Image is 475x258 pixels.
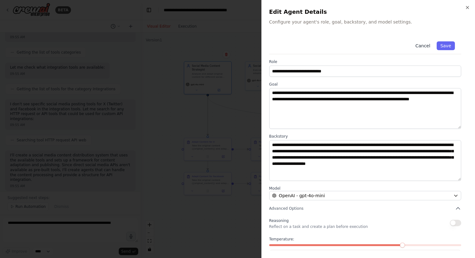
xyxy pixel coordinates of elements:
label: Goal [269,82,461,87]
p: Reflect on a task and create a plan before execution [269,224,368,229]
label: Backstory [269,134,461,139]
span: Advanced Options [269,206,303,211]
span: Reasoning [269,219,289,223]
button: Cancel [412,41,434,50]
h2: Edit Agent Details [269,8,467,16]
button: Advanced Options [269,205,461,212]
p: Configure your agent's role, goal, backstory, and model settings. [269,19,467,25]
span: OpenAI - gpt-4o-mini [279,192,325,199]
button: OpenAI - gpt-4o-mini [269,191,461,200]
label: Model [269,186,461,191]
span: Temperature: [269,237,294,242]
button: Save [437,41,455,50]
label: Role [269,59,461,64]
